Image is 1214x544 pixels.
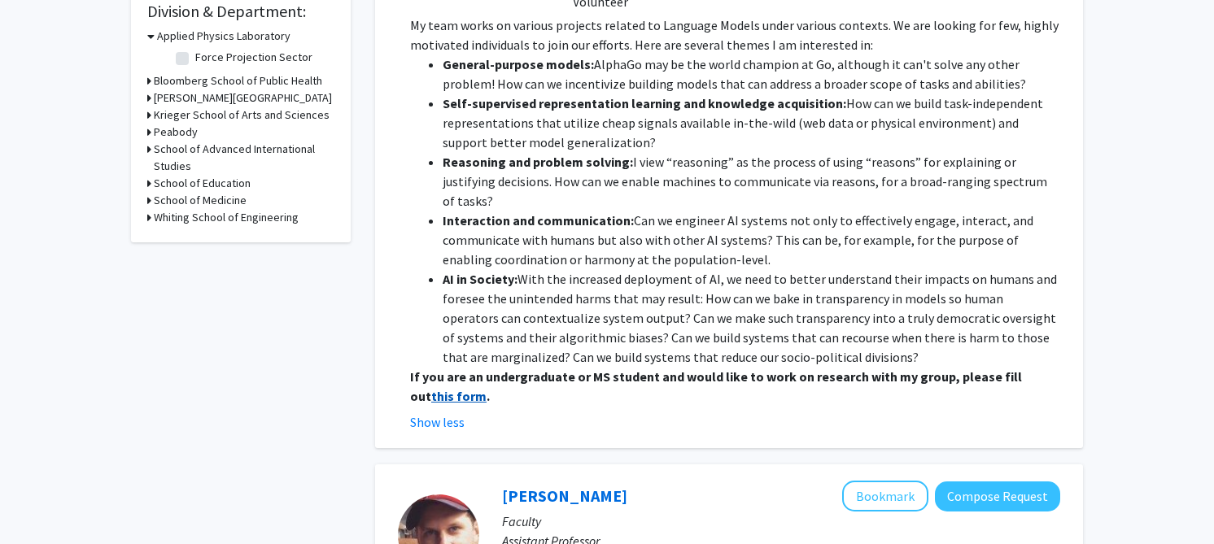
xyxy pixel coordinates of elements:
li: How can we build task-independent representations that utilize cheap signals available in-the-wil... [443,94,1060,152]
h3: Whiting School of Engineering [154,209,299,226]
li: Can we engineer AI systems not only to effectively engage, interact, and communicate with humans ... [443,211,1060,269]
strong: If you are an undergraduate or MS student and would like to work on research with my group, pleas... [410,368,1022,404]
li: AlphaGo may be the world champion at Go, although it can't solve any other problem! How can we in... [443,54,1060,94]
button: Show less [410,412,465,432]
h3: Bloomberg School of Public Health [154,72,322,89]
h3: Applied Physics Laboratory [157,28,290,45]
h3: Krieger School of Arts and Sciences [154,107,330,124]
label: Force Projection Sector [195,49,312,66]
iframe: Chat [12,471,69,532]
p: My team works on various projects related to Language Models under various contexts. We are looki... [410,15,1060,54]
h3: School of Medicine [154,192,247,209]
a: this form [431,388,487,404]
h3: School of Education [154,175,251,192]
button: Compose Request to Daniel Viete [935,481,1060,511]
strong: General-purpose models: [443,56,594,72]
button: Add Daniel Viete to Bookmarks [842,481,928,511]
li: I view “reasoning” as the process of using “reasons” for explaining or justifying decisions. How ... [443,152,1060,211]
h2: Division & Department: [147,2,334,21]
strong: Self-supervised representation learning and knowledge acquisition: [443,95,846,111]
strong: Interaction and communication: [443,212,634,228]
p: Faculty [502,511,1060,531]
strong: . [487,388,490,404]
h3: School of Advanced International Studies [154,141,334,175]
strong: AI in Society: [443,271,517,287]
a: [PERSON_NAME] [502,485,627,506]
h3: Peabody [154,124,198,141]
h3: [PERSON_NAME][GEOGRAPHIC_DATA] [154,89,332,107]
strong: Reasoning and problem solving: [443,154,633,170]
li: With the increased deployment of AI, we need to better understand their impacts on humans and for... [443,269,1060,367]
